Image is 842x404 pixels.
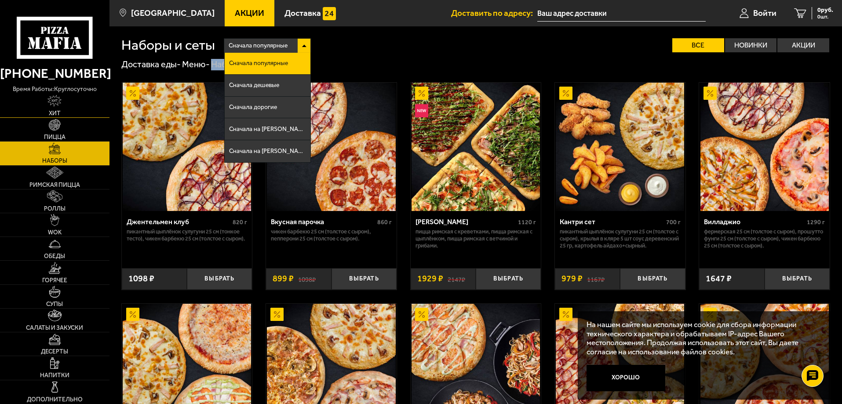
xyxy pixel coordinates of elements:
a: АкционныйКантри сет [555,83,685,211]
span: 1120 г [518,218,536,226]
label: Новинки [725,38,777,52]
button: Выбрать [765,268,830,290]
span: Римская пицца [29,182,80,188]
span: 1290 г [807,218,825,226]
span: Дополнительно [27,397,83,403]
span: Обеды [44,253,65,259]
span: 820 г [233,218,247,226]
s: 1098 ₽ [298,274,316,283]
span: Сначала популярные [229,60,288,66]
span: 0 руб. [817,7,833,13]
img: Акционный [126,87,139,100]
span: 979 ₽ [561,274,583,283]
img: Акционный [559,308,572,321]
div: Вкусная парочка [271,218,375,226]
span: Войти [753,9,776,17]
img: Новинка [415,104,428,117]
h1: Наборы и сеты [121,38,215,52]
img: Акционный [703,308,717,321]
a: АкционныйВкусная парочка [266,83,397,211]
label: Все [672,38,724,52]
img: Джентельмен клуб [123,83,251,211]
input: Ваш адрес доставки [537,5,706,22]
span: Пицца [44,134,66,140]
span: [GEOGRAPHIC_DATA] [131,9,215,17]
span: Доставить по адресу: [451,9,537,17]
span: 899 ₽ [273,274,294,283]
button: Хорошо [587,365,666,391]
p: Пикантный цыплёнок сулугуни 25 см (тонкое тесто), Чикен Барбекю 25 см (толстое с сыром). [127,228,248,242]
button: Выбрать [620,268,685,290]
span: Доставка [284,9,321,17]
span: Хит [49,110,61,116]
img: 15daf4d41897b9f0e9f617042186c801.svg [323,7,336,20]
img: Мама Миа [412,83,540,211]
div: Кантри сет [560,218,664,226]
p: Чикен Барбекю 25 см (толстое с сыром), Пепперони 25 см (толстое с сыром). [271,228,392,242]
p: Фермерская 25 см (толстое с сыром), Прошутто Фунги 25 см (толстое с сыром), Чикен Барбекю 25 см (... [704,228,825,249]
img: Акционный [415,308,428,321]
span: Напитки [40,372,69,379]
span: 1098 ₽ [128,274,154,283]
span: Сначала дешевые [229,82,279,88]
span: Сначала популярные [229,37,288,54]
img: Акционный [703,87,717,100]
span: Супы [46,301,63,307]
button: Выбрать [332,268,397,290]
a: АкционныйВилладжио [699,83,830,211]
span: Салаты и закуски [26,325,83,331]
span: Горячее [42,277,67,284]
span: Сначала на [PERSON_NAME] [229,126,306,132]
span: 860 г [377,218,392,226]
span: 0 шт. [817,14,833,19]
label: Акции [777,38,829,52]
span: WOK [48,229,62,236]
div: [PERSON_NAME] [416,218,516,226]
img: Акционный [270,308,284,321]
span: Десерты [41,349,68,355]
button: Выбрать [476,268,541,290]
span: 1929 ₽ [417,274,443,283]
span: Акции [235,9,264,17]
p: На нашем сайте мы используем cookie для сбора информации технического характера и обрабатываем IP... [587,320,816,357]
a: Меню- [182,59,210,69]
s: 2147 ₽ [448,274,465,283]
span: Сначала дорогие [229,104,277,110]
img: Акционный [415,87,428,100]
a: АкционныйДжентельмен клуб [122,83,252,211]
p: Пикантный цыплёнок сулугуни 25 см (толстое с сыром), крылья в кляре 5 шт соус деревенский 25 гр, ... [560,228,681,249]
span: Сначала на [PERSON_NAME] [229,148,306,154]
div: Наборы [211,59,242,70]
p: Пицца Римская с креветками, Пицца Римская с цыплёнком, Пицца Римская с ветчиной и грибами. [416,228,536,249]
span: Наборы [42,158,67,164]
button: Выбрать [187,268,252,290]
div: Джентельмен клуб [127,218,231,226]
div: Вилладжио [704,218,805,226]
span: 1647 ₽ [706,274,732,283]
img: Акционный [559,87,572,100]
a: Доставка еды- [121,59,181,69]
img: Кантри сет [556,83,684,211]
span: Роллы [44,206,66,212]
a: АкционныйНовинкаМама Миа [411,83,541,211]
span: 700 г [666,218,681,226]
img: Вилладжио [700,83,829,211]
s: 1167 ₽ [587,274,605,283]
img: Вкусная парочка [267,83,395,211]
img: Акционный [126,308,139,321]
